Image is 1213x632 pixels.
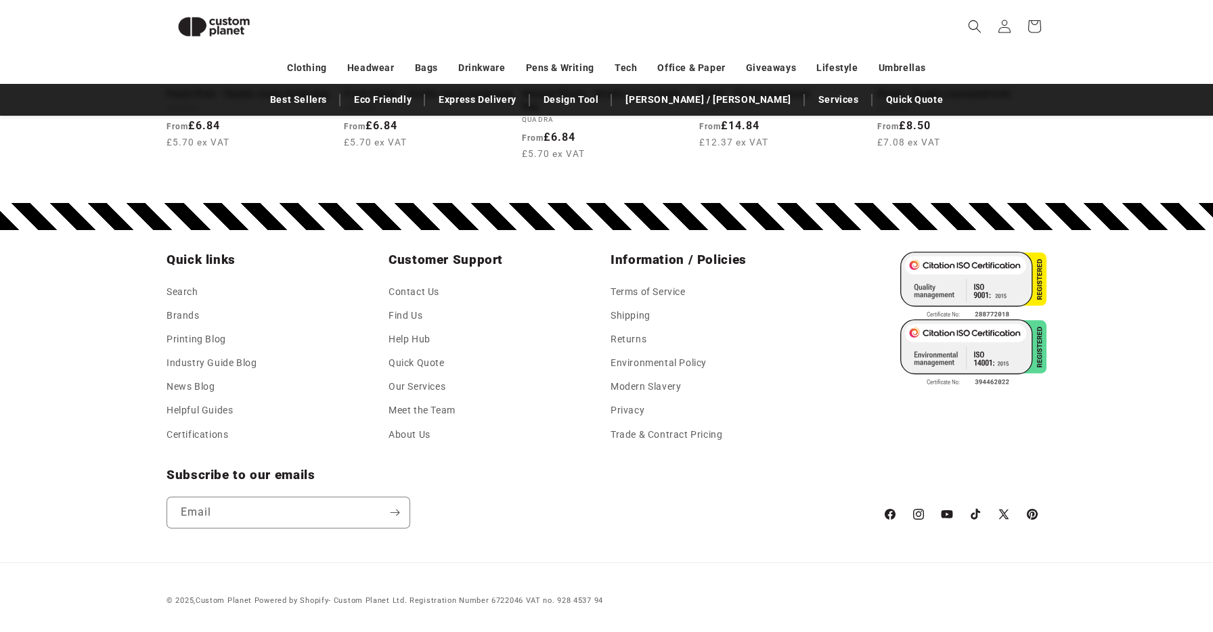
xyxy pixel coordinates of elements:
a: Terms of Service [611,284,686,304]
a: Helpful Guides [167,399,233,422]
button: Subscribe [380,497,410,528]
a: Printing Blog [167,328,226,351]
img: ISO 14001 Certified [900,319,1046,387]
small: © 2025, [167,596,252,605]
h2: Quick links [167,252,380,268]
a: Environmental Policy [611,351,707,375]
a: Giveaways [746,56,796,80]
summary: Search [960,12,990,41]
a: Express Delivery [432,88,523,112]
a: Meet the Team [389,399,456,422]
a: Headwear [347,56,395,80]
a: Shipping [611,304,650,328]
a: Powered by Shopify [255,596,329,605]
a: Bags [415,56,438,80]
a: Quick Quote [389,351,445,375]
a: Search [167,284,198,304]
a: Drinkware [458,56,505,80]
a: Brands [167,304,200,328]
img: ISO 9001 Certified [900,252,1046,319]
a: Lifestyle [816,56,858,80]
a: Find Us [389,304,422,328]
a: Certifications [167,423,228,447]
a: Custom Planet [196,596,252,605]
a: Returns [611,328,646,351]
small: - Custom Planet Ltd. Registration Number 6722046 VAT no. 928 4537 94 [255,596,603,605]
a: Trade & Contract Pricing [611,423,722,447]
a: Design Tool [537,88,606,112]
a: Pens & Writing [526,56,594,80]
a: Quick Quote [879,88,950,112]
a: Best Sellers [263,88,334,112]
h2: Customer Support [389,252,602,268]
a: Privacy [611,399,644,422]
a: Contact Us [389,284,439,304]
a: Tech [615,56,637,80]
a: Industry Guide Blog [167,351,257,375]
h2: Information / Policies [611,252,824,268]
iframe: Chat Widget [981,486,1213,632]
a: Services [812,88,866,112]
a: Clothing [287,56,327,80]
h2: Subscribe to our emails [167,467,869,483]
a: About Us [389,423,431,447]
a: [PERSON_NAME] / [PERSON_NAME] [619,88,797,112]
a: News Blog [167,375,215,399]
a: Help Hub [389,328,431,351]
a: Modern Slavery [611,375,681,399]
a: Umbrellas [879,56,926,80]
a: Our Services [389,375,445,399]
a: Eco Friendly [347,88,418,112]
img: Custom Planet [167,5,261,48]
a: Office & Paper [657,56,725,80]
